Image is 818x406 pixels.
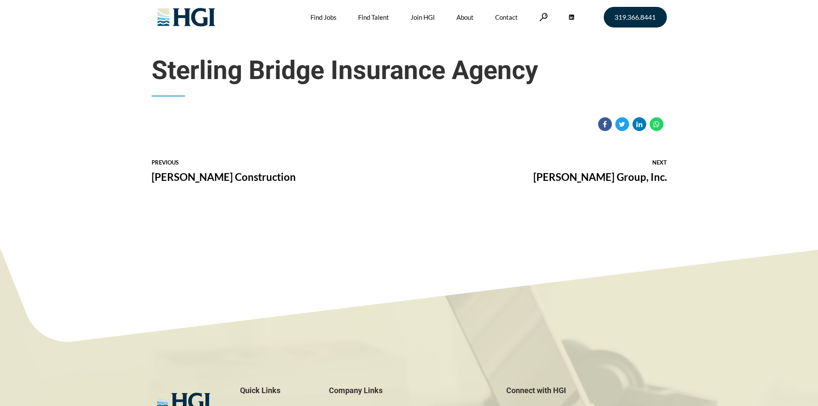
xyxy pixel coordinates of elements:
div: [PERSON_NAME] Group, Inc. [409,170,667,184]
div: [PERSON_NAME] Construction [152,170,409,184]
span: Connect with HGI [506,385,666,395]
span: Sterling Bridge Insurance Agency [152,55,667,86]
a: Share on Facebook [598,117,612,131]
span: Quick Links [240,385,312,395]
a: previous [PERSON_NAME] Construction [152,152,409,193]
div: next [409,160,667,165]
span: Company Links [329,385,489,395]
a: Search [539,13,548,21]
a: Share on WhatsApp [650,117,663,131]
a: 319.366.8441 [604,7,667,27]
a: Share on Twitter [615,117,629,131]
div: previous [152,160,409,165]
a: next [PERSON_NAME] Group, Inc. [409,152,667,193]
a: Share on Linkedin [633,117,646,131]
span: 319.366.8441 [614,14,656,21]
